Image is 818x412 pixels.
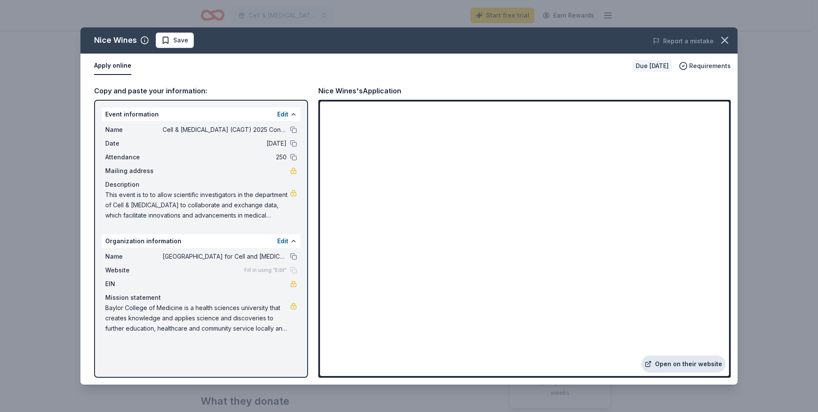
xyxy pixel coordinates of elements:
[318,85,401,96] div: Nice Wines's Application
[244,267,287,274] span: Fill in using "Edit"
[105,190,290,221] span: This event is to to allow scientific investigators in the department of Cell & [MEDICAL_DATA] to ...
[102,107,300,121] div: Event information
[653,36,714,46] button: Report a mistake
[94,33,137,47] div: Nice Wines
[173,35,188,45] span: Save
[632,60,672,72] div: Due [DATE]
[94,85,308,96] div: Copy and paste your information:
[105,303,290,334] span: Baylor College of Medicine is a health sciences university that creates knowledge and applies sci...
[679,61,731,71] button: Requirements
[163,125,287,135] span: Cell & [MEDICAL_DATA] (CAGT) 2025 Conference
[156,33,194,48] button: Save
[94,57,131,75] button: Apply online
[105,279,163,289] span: EIN
[163,251,287,262] span: [GEOGRAPHIC_DATA] for Cell and [MEDICAL_DATA]
[105,265,163,275] span: Website
[641,355,726,373] a: Open on their website
[277,109,288,119] button: Edit
[105,125,163,135] span: Name
[105,251,163,262] span: Name
[105,293,297,303] div: Mission statement
[102,234,300,248] div: Organization information
[105,179,297,190] div: Description
[163,152,287,162] span: 250
[105,152,163,162] span: Attendance
[163,138,287,149] span: [DATE]
[105,166,163,176] span: Mailing address
[277,236,288,246] button: Edit
[105,138,163,149] span: Date
[689,61,731,71] span: Requirements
